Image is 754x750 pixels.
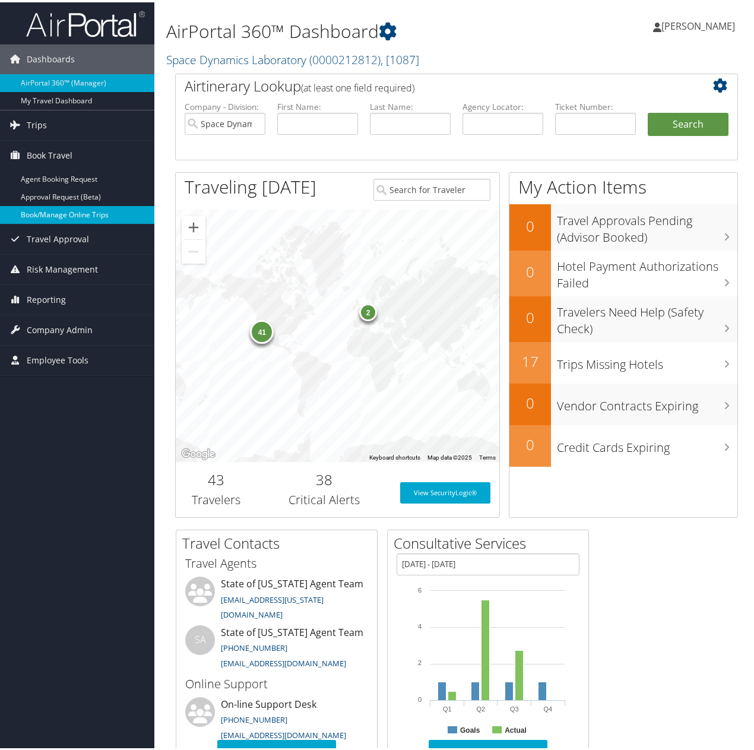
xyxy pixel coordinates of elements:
[509,214,551,234] h2: 0
[509,172,737,197] h1: My Action Items
[476,703,485,710] text: Q2
[479,452,496,458] a: Terms (opens in new tab)
[509,340,737,381] a: 17Trips Missing Hotels
[179,574,374,623] li: State of [US_STATE] Agent Team
[418,584,422,591] tspan: 6
[166,49,419,65] a: Space Dynamics Laboratory
[27,252,98,282] span: Risk Management
[166,17,553,42] h1: AirPortal 360™ Dashboard
[509,305,551,325] h2: 0
[557,431,737,454] h3: Credit Cards Expiring
[557,250,737,289] h3: Hotel Payment Authorizations Failed
[394,531,588,551] h2: Consultative Services
[555,99,636,110] label: Ticket Number:
[221,592,324,618] a: [EMAIL_ADDRESS][US_STATE][DOMAIN_NAME]
[509,202,737,248] a: 0Travel Approvals Pending (Advisor Booked)
[648,110,728,134] button: Search
[443,703,452,710] text: Q1
[27,283,66,312] span: Reporting
[265,489,382,506] h3: Critical Alerts
[185,74,682,94] h2: Airtinerary Lookup
[509,391,551,411] h2: 0
[309,49,381,65] span: ( 0000212812 )
[27,222,89,252] span: Travel Approval
[653,6,747,42] a: [PERSON_NAME]
[27,108,47,138] span: Trips
[26,8,145,36] img: airportal-logo.png
[179,444,218,460] img: Google
[462,99,543,110] label: Agency Locator:
[509,381,737,423] a: 0Vendor Contracts Expiring
[557,204,737,243] h3: Travel Approvals Pending (Advisor Booked)
[510,703,519,710] text: Q3
[661,17,735,30] span: [PERSON_NAME]
[400,480,490,501] a: View SecurityLogic®
[27,138,72,168] span: Book Travel
[509,294,737,340] a: 0Travelers Need Help (Safety Check)
[179,444,218,460] a: Open this area in Google Maps (opens a new window)
[27,42,75,72] span: Dashboards
[182,238,205,261] button: Zoom out
[27,343,88,373] span: Employee Tools
[557,348,737,371] h3: Trips Missing Hotels
[221,656,346,666] a: [EMAIL_ADDRESS][DOMAIN_NAME]
[509,248,737,294] a: 0Hotel Payment Authorizations Failed
[185,623,215,653] div: SA
[179,623,374,672] li: State of [US_STATE] Agent Team
[265,467,382,488] h2: 38
[301,79,414,92] span: (at least one field required)
[221,712,287,723] a: [PHONE_NUMBER]
[360,300,378,318] div: 2
[543,703,552,710] text: Q4
[185,467,248,488] h2: 43
[185,172,316,197] h1: Traveling [DATE]
[505,724,527,732] text: Actual
[557,296,737,335] h3: Travelers Need Help (Safety Check)
[509,260,551,280] h2: 0
[251,317,274,341] div: 41
[418,694,422,701] tspan: 0
[460,724,480,732] text: Goals
[182,213,205,237] button: Zoom in
[427,452,472,458] span: Map data ©2025
[509,349,551,369] h2: 17
[509,423,737,464] a: 0Credit Cards Expiring
[277,99,358,110] label: First Name:
[373,176,490,198] input: Search for Traveler
[185,553,368,569] h3: Travel Agents
[185,673,368,690] h3: Online Support
[185,99,265,110] label: Company - Division:
[418,621,422,628] tspan: 4
[369,451,420,460] button: Keyboard shortcuts
[381,49,419,65] span: , [ 1087 ]
[27,313,93,343] span: Company Admin
[509,432,551,452] h2: 0
[418,657,422,664] tspan: 2
[221,640,287,651] a: [PHONE_NUMBER]
[185,489,248,506] h3: Travelers
[370,99,451,110] label: Last Name:
[182,531,377,551] h2: Travel Contacts
[221,727,346,738] a: [EMAIL_ADDRESS][DOMAIN_NAME]
[179,695,374,743] li: On-line Support Desk
[557,390,737,412] h3: Vendor Contracts Expiring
